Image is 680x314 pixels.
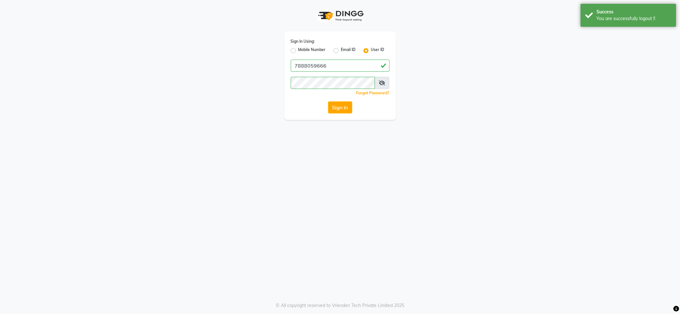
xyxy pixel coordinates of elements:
[596,9,671,15] div: Success
[596,15,671,22] div: You are successfully logout !!
[291,77,375,89] input: Username
[298,47,326,55] label: Mobile Number
[328,101,352,113] button: Sign In
[356,91,390,95] a: Forgot Password?
[291,39,315,44] label: Sign In Using:
[315,6,366,25] img: logo1.svg
[341,47,356,55] label: Email ID
[371,47,384,55] label: User ID
[291,60,390,72] input: Username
